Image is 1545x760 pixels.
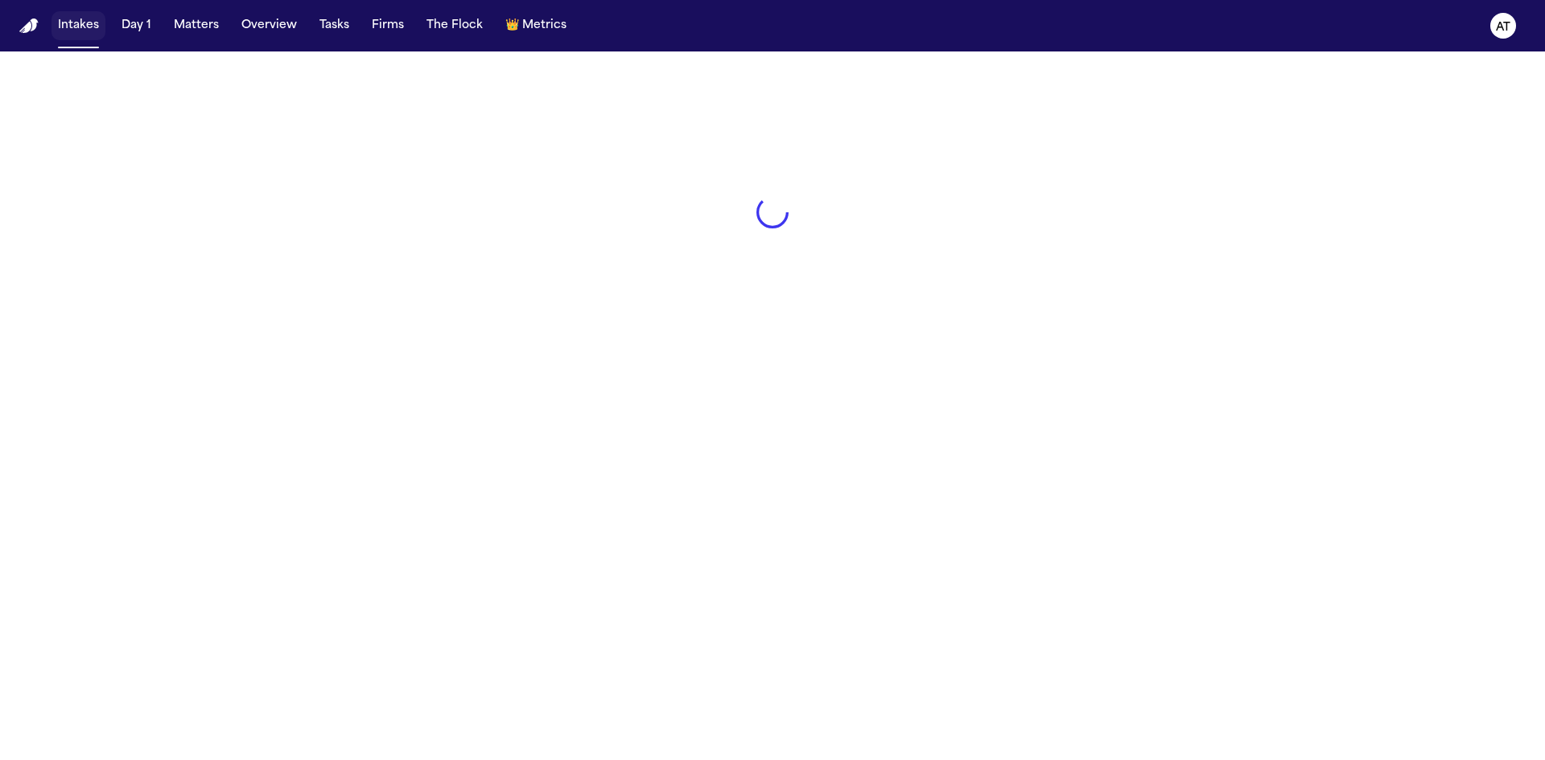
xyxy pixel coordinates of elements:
button: Overview [235,11,303,40]
img: Finch Logo [19,18,39,34]
button: Tasks [313,11,356,40]
a: Home [19,18,39,34]
button: Day 1 [115,11,158,40]
button: Firms [365,11,410,40]
button: crownMetrics [499,11,573,40]
button: Matters [167,11,225,40]
button: The Flock [420,11,489,40]
button: Intakes [51,11,105,40]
